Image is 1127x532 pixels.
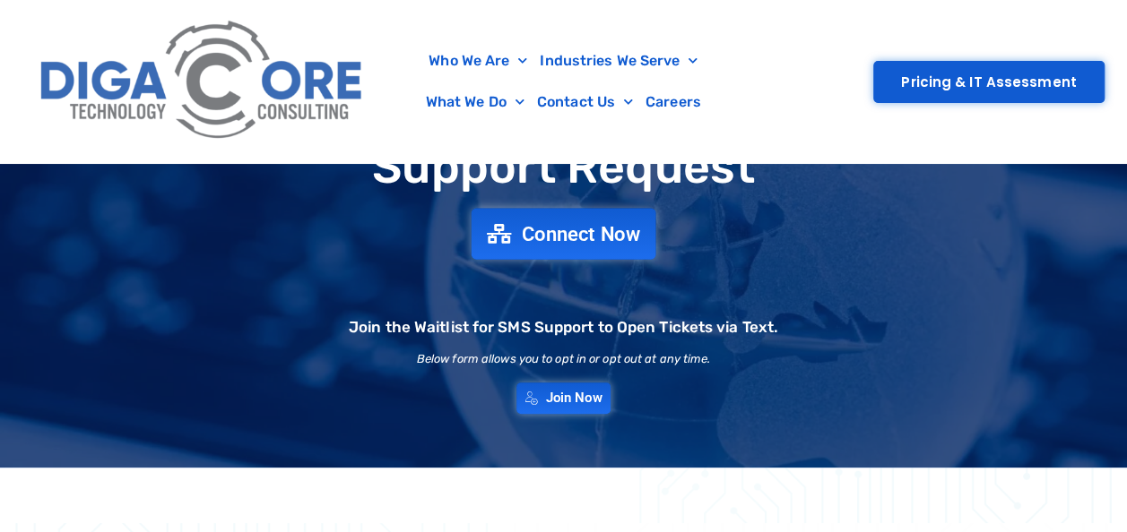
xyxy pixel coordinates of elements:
[533,40,704,82] a: Industries We Serve
[383,40,743,123] nav: Menu
[873,61,1104,103] a: Pricing & IT Assessment
[349,320,778,335] h2: Join the Waitlist for SMS Support to Open Tickets via Text.
[472,209,656,260] a: Connect Now
[516,382,611,414] a: Join Now
[417,353,711,365] h2: Below form allows you to opt in or opt out at any time.
[531,82,639,123] a: Contact Us
[9,142,1118,193] h1: Support Request
[522,224,640,244] span: Connect Now
[639,82,707,123] a: Careers
[546,391,603,405] span: Join Now
[901,75,1076,89] span: Pricing & IT Assessment
[420,82,531,123] a: What We Do
[31,9,374,154] img: Digacore Logo
[422,40,533,82] a: Who We Are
